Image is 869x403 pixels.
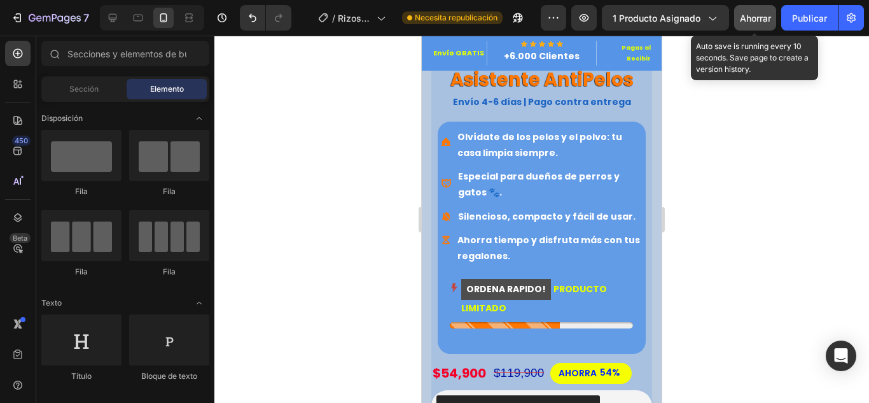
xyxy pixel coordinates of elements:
button: Publicar [781,5,838,31]
button: Ahorrar [734,5,776,31]
button: 7 [5,5,95,31]
font: Elemento [150,84,184,94]
font: 7 [83,11,89,24]
font: Disposición [41,113,83,123]
font: Texto [41,298,62,308]
font: Sección [69,84,99,94]
span: Abrir palanca [189,293,209,313]
font: Bloque de texto [141,371,197,381]
font: Fila [75,187,88,196]
iframe: Área de diseño [422,36,662,403]
span: Abrir palanca [189,108,209,129]
font: Publicar [792,13,827,24]
font: Fila [75,267,88,276]
button: Releasit COD Form & Upsells [15,360,178,390]
font: Rizos Pro [338,13,370,37]
font: / [332,13,335,24]
font: Beta [13,234,27,243]
font: Fila [163,267,176,276]
font: 1 producto asignado [613,13,700,24]
font: 450 [15,136,28,145]
font: Ahorrar [740,13,771,24]
div: Deshacer/Rehacer [240,5,291,31]
div: Abrir Intercom Messenger [826,341,856,371]
font: Título [71,371,92,381]
button: 1 producto asignado [602,5,729,31]
input: Secciones y elementos de búsqueda [41,41,209,66]
font: Fila [163,187,176,196]
font: Necesita republicación [415,13,497,22]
